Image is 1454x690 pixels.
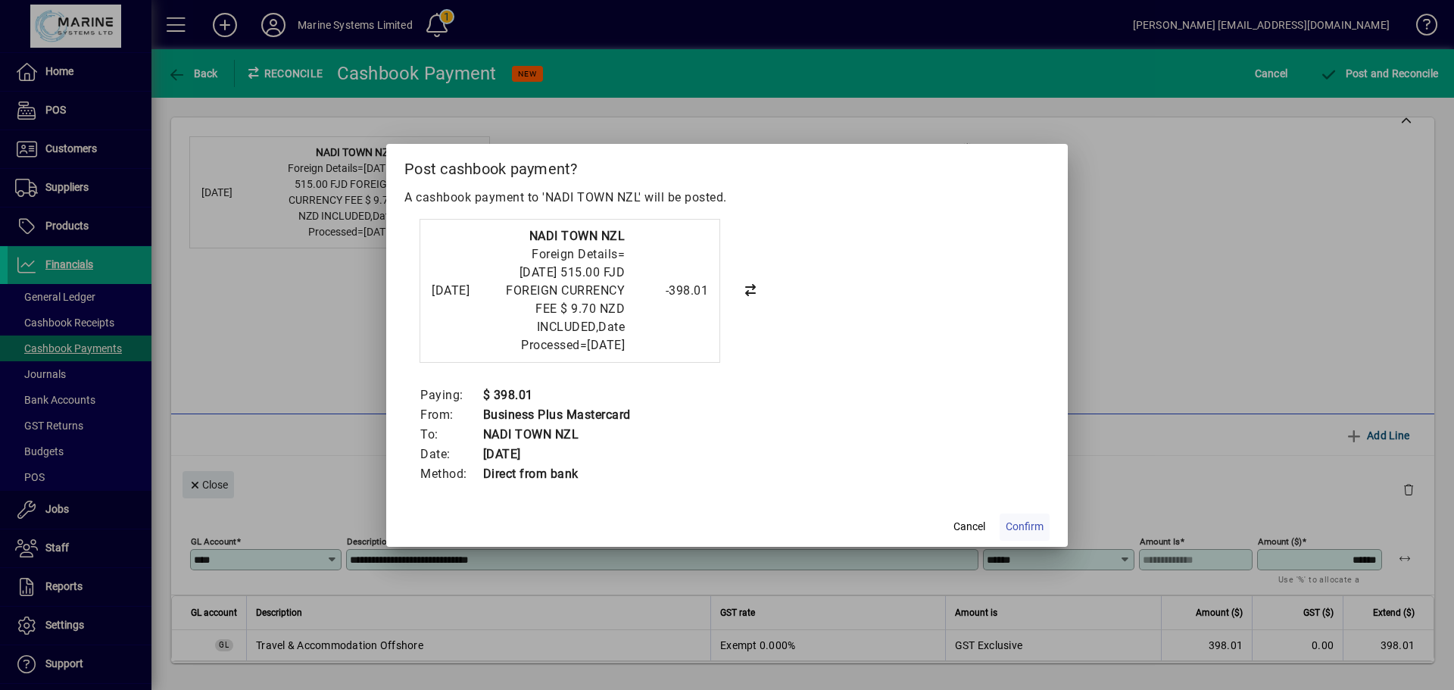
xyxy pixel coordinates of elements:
td: NADI TOWN NZL [482,425,631,445]
span: Confirm [1006,519,1044,535]
div: [DATE] [432,282,492,300]
span: Cancel [953,519,985,535]
td: Direct from bank [482,464,631,484]
td: [DATE] [482,445,631,464]
div: -398.01 [632,282,708,300]
span: Foreign Details=[DATE] 515.00 FJD FOREIGN CURRENCY FEE $ 9.70 NZD INCLUDED,Date Processed=[DATE] [506,247,625,352]
p: A cashbook payment to 'NADI TOWN NZL' will be posted. [404,189,1050,207]
button: Confirm [1000,514,1050,541]
button: Cancel [945,514,994,541]
td: $ 398.01 [482,386,631,405]
td: From: [420,405,482,425]
td: Method: [420,464,482,484]
td: Paying: [420,386,482,405]
td: Date: [420,445,482,464]
strong: NADI TOWN NZL [529,229,626,243]
td: Business Plus Mastercard [482,405,631,425]
td: To: [420,425,482,445]
h2: Post cashbook payment? [386,144,1068,188]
